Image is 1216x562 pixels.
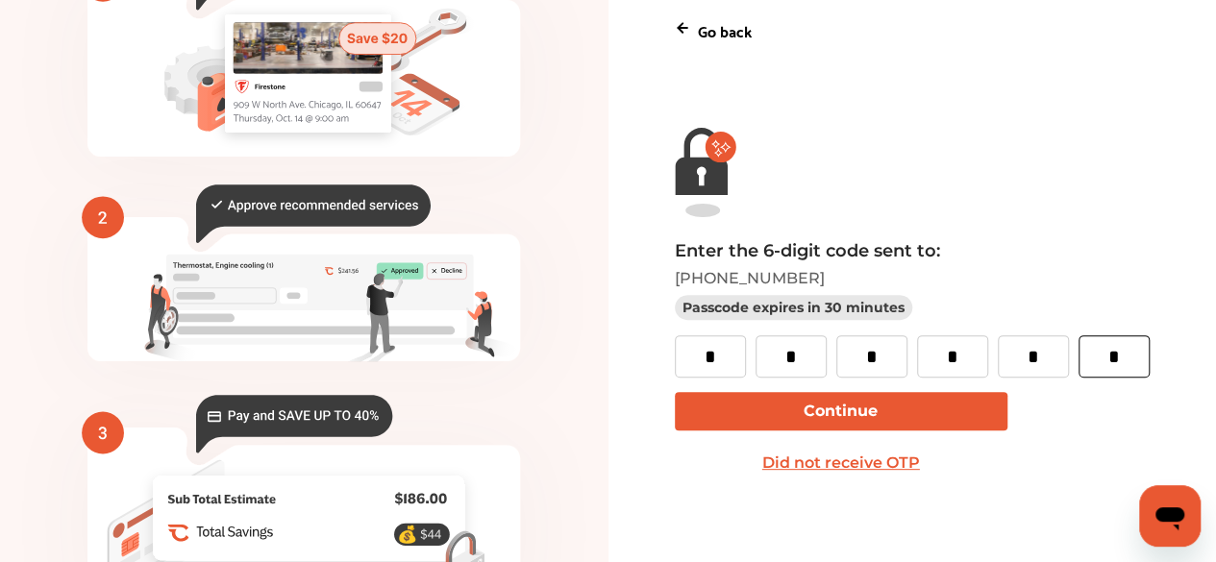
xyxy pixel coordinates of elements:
iframe: Button to launch messaging window [1139,485,1201,547]
img: magic-link-lock-error.9d88b03f.svg [675,128,736,217]
p: Passcode expires in 30 minutes [675,295,912,320]
p: Go back [698,17,752,43]
button: Continue [675,392,1007,430]
text: 💰 [397,525,418,545]
p: Enter the 6-digit code sent to: [675,240,1150,261]
button: Did not receive OTP [675,444,1007,482]
p: [PHONE_NUMBER] [675,269,1150,287]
